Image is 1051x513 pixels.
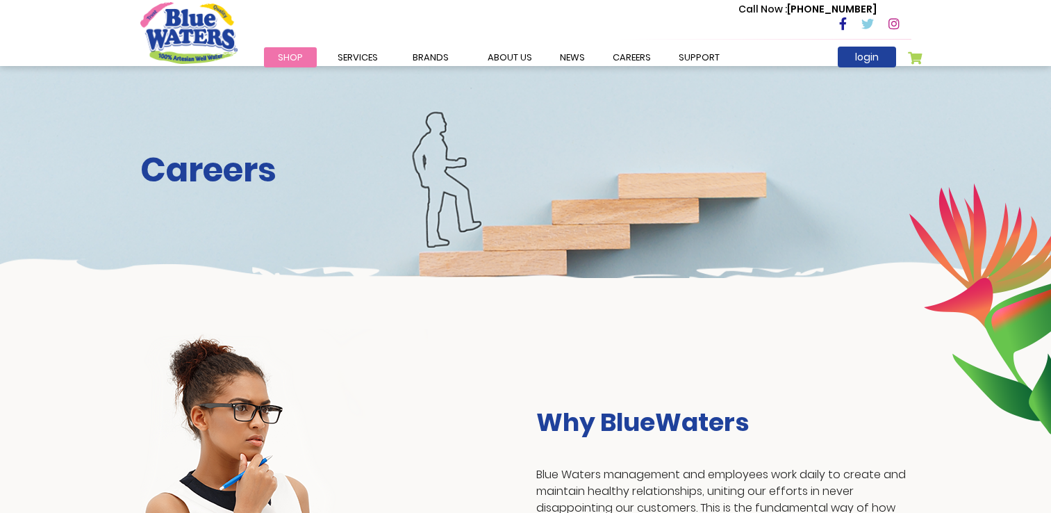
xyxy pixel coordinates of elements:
[399,47,463,67] a: Brands
[413,51,449,64] span: Brands
[838,47,896,67] a: login
[738,2,787,16] span: Call Now :
[278,51,303,64] span: Shop
[909,183,1051,434] img: career-intro-leaves.png
[546,47,599,67] a: News
[338,51,378,64] span: Services
[665,47,734,67] a: support
[738,2,877,17] p: [PHONE_NUMBER]
[140,2,238,63] a: store logo
[324,47,392,67] a: Services
[474,47,546,67] a: about us
[536,407,911,437] h3: Why BlueWaters
[140,150,911,190] h2: Careers
[599,47,665,67] a: careers
[264,47,317,67] a: Shop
